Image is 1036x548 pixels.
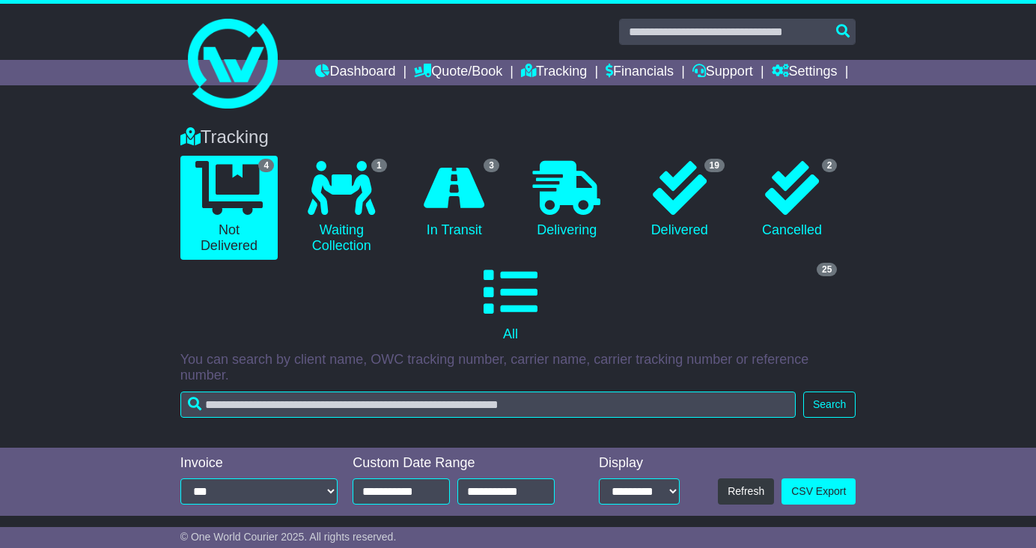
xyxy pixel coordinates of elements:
[258,159,274,172] span: 4
[293,156,390,260] a: 1 Waiting Collection
[180,531,397,543] span: © One World Courier 2025. All rights reserved.
[371,159,387,172] span: 1
[803,392,856,418] button: Search
[817,263,837,276] span: 25
[180,455,338,472] div: Invoice
[704,159,725,172] span: 19
[180,260,841,348] a: 25 All
[484,159,499,172] span: 3
[521,60,587,85] a: Tracking
[180,352,856,384] p: You can search by client name, OWC tracking number, carrier name, carrier tracking number or refe...
[692,60,753,85] a: Support
[599,455,680,472] div: Display
[353,455,568,472] div: Custom Date Range
[743,156,841,244] a: 2 Cancelled
[406,156,503,244] a: 3 In Transit
[518,156,615,244] a: Delivering
[772,60,838,85] a: Settings
[822,159,838,172] span: 2
[180,156,278,260] a: 4 Not Delivered
[781,478,856,505] a: CSV Export
[173,127,864,148] div: Tracking
[414,60,502,85] a: Quote/Book
[315,60,395,85] a: Dashboard
[606,60,674,85] a: Financials
[630,156,728,244] a: 19 Delivered
[718,478,774,505] button: Refresh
